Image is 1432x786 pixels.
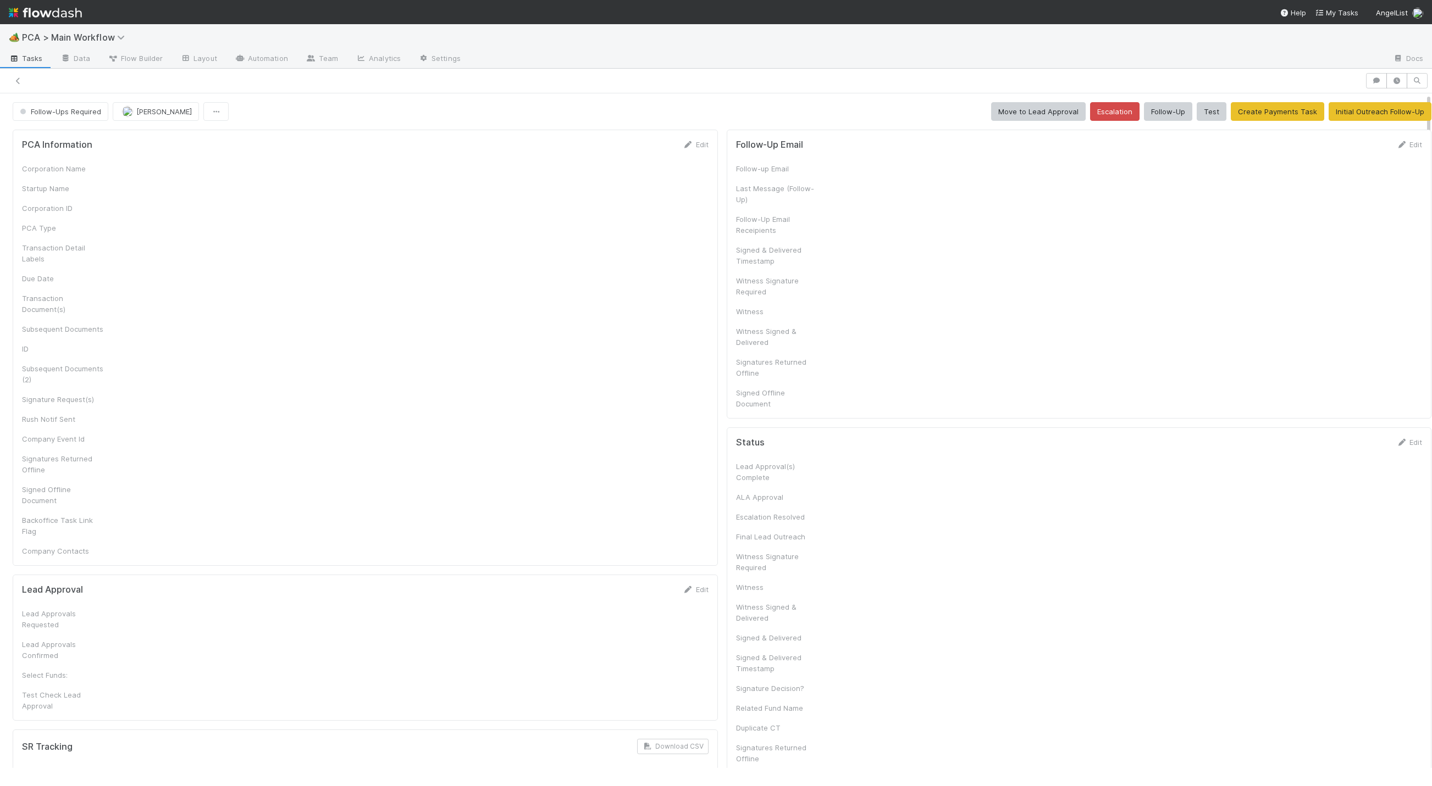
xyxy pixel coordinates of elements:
div: Corporation Name [22,163,104,174]
a: Automation [226,51,297,68]
div: Duplicate CT [736,722,819,733]
a: Edit [683,140,709,149]
span: Follow-Ups Required [18,107,101,116]
div: Wire Needed [377,767,459,784]
a: Analytics [347,51,410,68]
div: Subsequent Documents (2) [22,363,104,385]
h5: Follow-Up Email [736,140,803,150]
a: Edit [1396,140,1422,149]
button: Move to Lead Approval [991,102,1086,121]
button: Initial Outreach Follow-Up [1329,102,1431,121]
div: Subsequent Documents [22,324,104,335]
div: Corporation ID [22,203,104,214]
div: Lead Approval(s) Complete [736,461,819,483]
span: AngelList [1376,8,1408,17]
span: Flow Builder [108,53,163,64]
h5: SR Tracking [22,742,73,752]
button: Follow-Up [1144,102,1192,121]
div: Rush Notif Sent [22,414,104,425]
img: avatar_1c530150-f9f0-4fb8-9f5d-006d570d4582.png [1412,8,1423,19]
div: Transaction Document(s) [22,293,104,315]
div: PCA Type [22,222,104,233]
button: Create Payments Task [1231,102,1324,121]
div: Offline [212,767,294,784]
div: Company Event Id [22,433,104,444]
div: Due Date [22,273,104,284]
span: 🏕️ [9,32,20,42]
span: [PERSON_NAME] [136,107,192,116]
button: Escalation [1090,102,1140,121]
div: Fund Name [47,767,129,784]
div: Signature Request(s) [22,394,104,405]
a: Docs [1384,51,1432,68]
div: Witness Signature Required [736,551,819,573]
div: ALA Approval [736,492,819,503]
button: Test [1197,102,1226,121]
div: Signatures Returned Offline [22,453,104,475]
div: Witness [736,306,819,317]
div: Signed & Delivered Timestamp [736,244,819,266]
div: Signature Decision? [736,683,819,694]
h5: Lead Approval [22,584,83,595]
a: Team [297,51,347,68]
a: Settings [410,51,469,68]
div: ID [22,343,104,354]
div: Follow-up Email [736,163,819,174]
a: Flow Builder [99,51,172,68]
div: Signed Offline Document [22,484,104,506]
div: Backoffice Task Link Flag [22,515,104,537]
div: Witness Signature Required [736,275,819,297]
div: Company Contacts [22,545,104,556]
div: Final Lead Outreach [736,531,819,542]
div: Signed Offline Document [736,387,819,409]
a: Layout [172,51,226,68]
div: Related Fund Name [736,703,819,713]
div: Last Message (Follow-Up) [736,183,819,205]
a: Data [52,51,99,68]
div: Lead Approvals Confirmed [22,639,104,661]
a: Edit [683,585,709,594]
div: Help [1280,7,1306,18]
span: Tasks [9,53,43,64]
a: Edit [1396,438,1422,447]
button: Follow-Ups Required [13,102,108,121]
div: Signatures Returned Offline [736,356,819,378]
div: Follow-Up Email Receipients [736,214,819,236]
h5: Status [736,437,765,448]
div: Lead Approvals Requested [22,608,104,630]
div: Escalation Resolved [736,511,819,522]
span: PCA > Main Workflow [22,32,130,43]
div: Witness [736,582,819,593]
div: Signed [129,767,212,784]
div: Offline/New Money [459,767,541,784]
span: My Tasks [1315,8,1358,17]
div: Select Funds: [22,670,104,681]
div: Startup Name [22,183,104,194]
div: Signed & Delivered [736,632,819,643]
div: Signatures Returned Offline [736,742,819,764]
img: logo-inverted-e16ddd16eac7371096b0.svg [9,3,82,22]
button: [PERSON_NAME] [113,102,199,121]
div: Witness Signed & Delivered [736,601,819,623]
button: Download CSV [637,739,709,754]
div: Exercising [294,767,377,784]
div: Transaction Detail Labels [22,242,104,264]
div: Signed & Delivered Timestamp [736,652,819,674]
h5: PCA Information [22,140,92,150]
a: My Tasks [1315,7,1358,18]
img: avatar_2bce2475-05ee-46d3-9413-d3901f5fa03f.png [122,106,133,117]
div: Test Check Lead Approval [22,689,104,711]
div: Witness Signed & Delivered [736,326,819,348]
